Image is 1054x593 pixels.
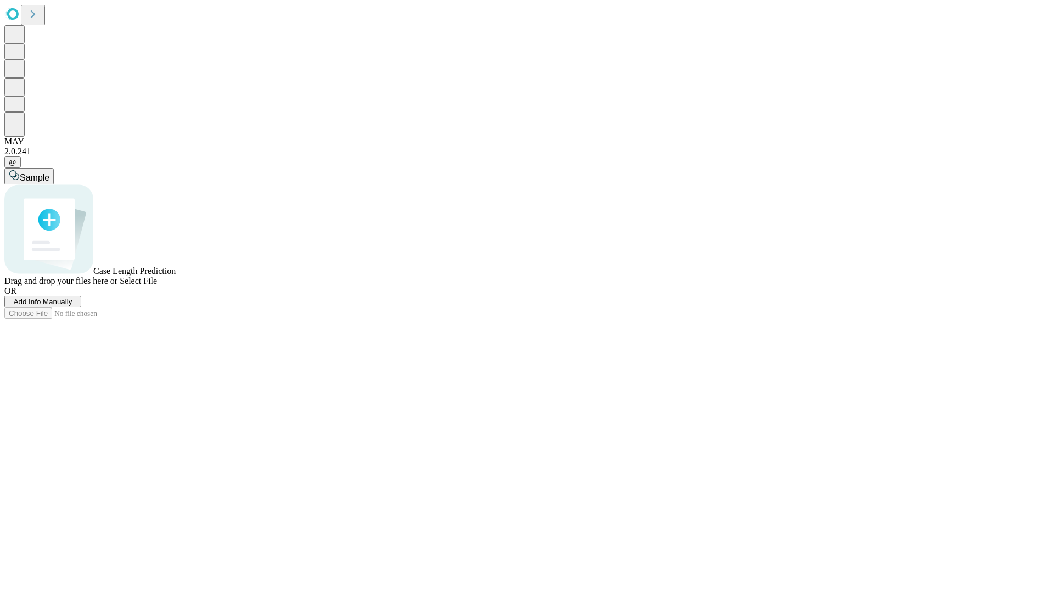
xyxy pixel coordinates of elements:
button: @ [4,156,21,168]
div: 2.0.241 [4,147,1050,156]
span: OR [4,286,16,295]
span: Add Info Manually [14,298,72,306]
span: Sample [20,173,49,182]
span: Drag and drop your files here or [4,276,117,286]
span: @ [9,158,16,166]
button: Sample [4,168,54,184]
button: Add Info Manually [4,296,81,307]
span: Case Length Prediction [93,266,176,276]
div: MAY [4,137,1050,147]
span: Select File [120,276,157,286]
